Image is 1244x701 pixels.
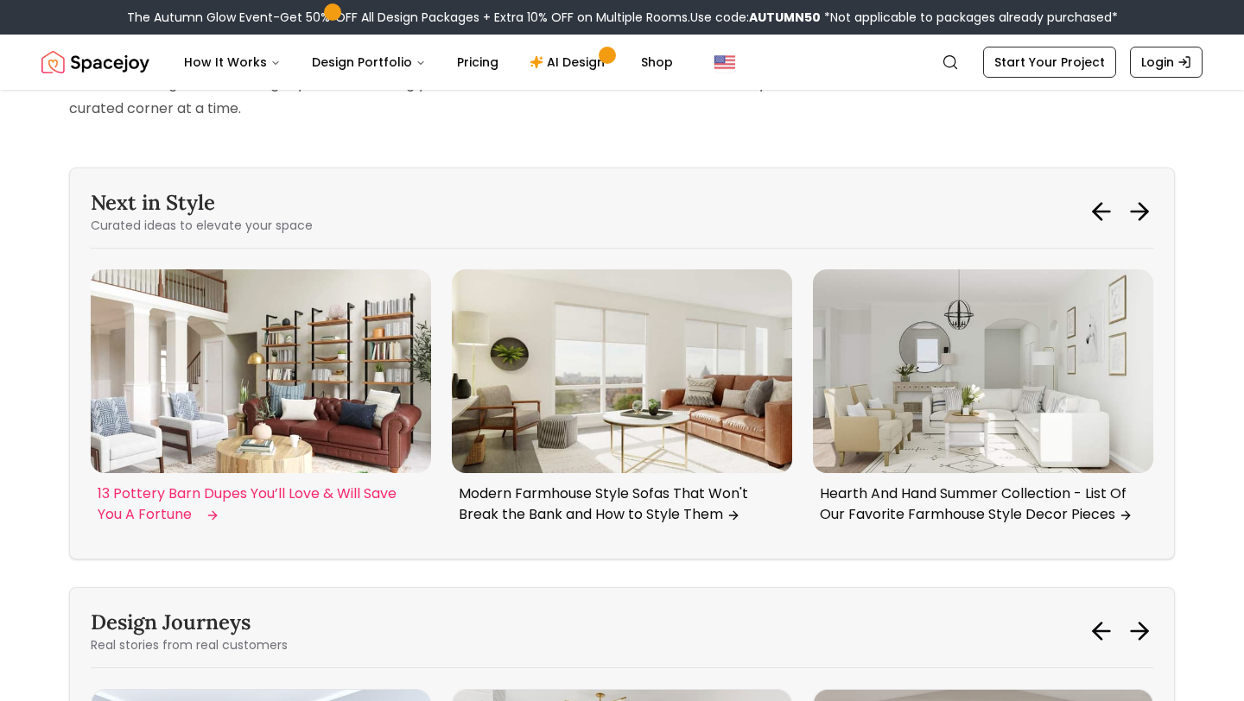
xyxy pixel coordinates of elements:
nav: Main [170,45,687,79]
a: Next in Style - Modern Farmhouse Style Sofas That Won't Break the Bank and How to Style ThemModer... [452,269,792,532]
div: 2 / 6 [813,269,1153,538]
span: *Not applicable to packages already purchased* [821,9,1118,26]
div: 1 / 6 [452,269,792,538]
img: Next in Style - 13 Pottery Barn Dupes You’ll Love & Will Save You A Fortune [91,269,431,473]
a: Login [1130,47,1203,78]
a: Pricing [443,45,512,79]
div: The Autumn Glow Event-Get 50% OFF All Design Packages + Extra 10% OFF on Multiple Rooms. [127,9,1118,26]
a: AI Design [516,45,624,79]
img: Next in Style - Hearth And Hand Summer Collection - List Of Our Favorite Farmhouse Style Decor Pi... [813,269,1153,473]
h3: Design Journeys [91,609,288,636]
button: Design Portfolio [298,45,440,79]
p: Curated ideas to elevate your space [91,217,313,234]
button: How It Works [170,45,295,79]
span: Use code: [690,9,821,26]
p: 13 Pottery Barn Dupes You’ll Love & Will Save You A Fortune [98,483,417,525]
img: Spacejoy Logo [41,45,149,79]
nav: Global [41,35,1203,90]
img: Next in Style - Modern Farmhouse Style Sofas That Won't Break the Bank and How to Style Them [452,269,792,473]
div: 6 / 6 [91,269,431,538]
b: AUTUMN50 [749,9,821,26]
a: Next in Style - Hearth And Hand Summer Collection - List Of Our Favorite Farmhouse Style Decor Pi... [813,269,1153,532]
p: Modern Farmhouse Style Sofas That Won't Break the Bank and How to Style Them [459,483,778,525]
a: Start Your Project [983,47,1116,78]
img: United States [714,52,735,73]
a: Spacejoy [41,45,149,79]
div: Carousel [91,269,1153,538]
p: Real stories from real customers [91,636,288,654]
a: Next in Style - 13 Pottery Barn Dupes You’ll Love & Will Save You A Fortune13 Pottery Barn Dupes ... [91,269,431,532]
a: Shop [627,45,687,79]
h3: Next in Style [91,189,313,217]
p: Hearth And Hand Summer Collection - List Of Our Favorite Farmhouse Style Decor Pieces [820,483,1139,525]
